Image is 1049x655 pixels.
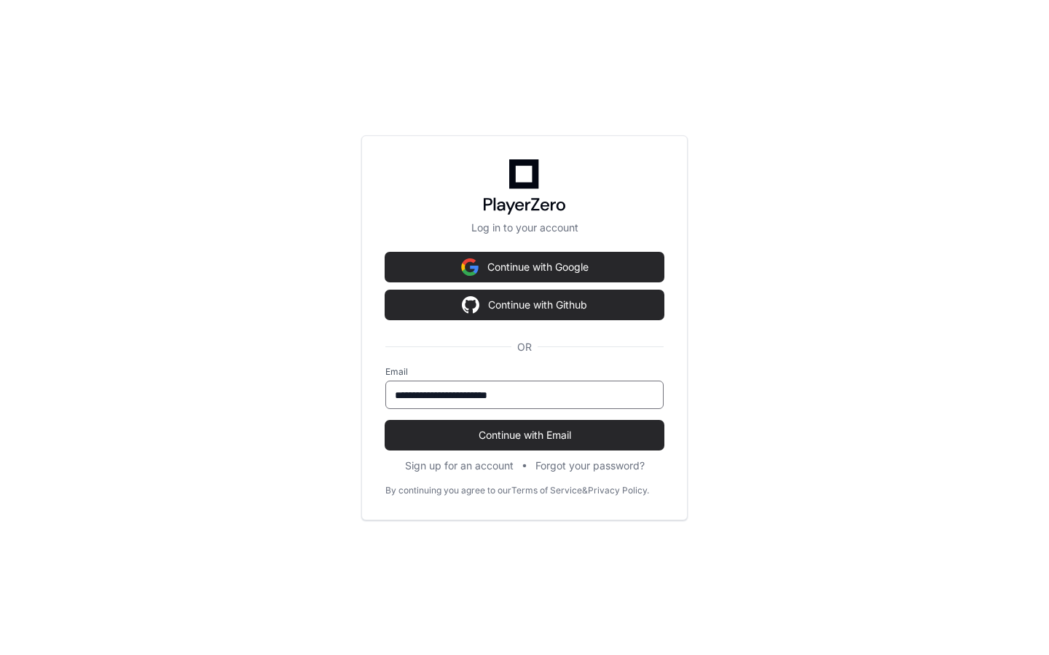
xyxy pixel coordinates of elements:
div: & [582,485,588,496]
img: Sign in with google [461,253,479,282]
button: Continue with Github [385,290,664,319]
button: Continue with Google [385,253,664,282]
a: Terms of Service [511,485,582,496]
button: Forgot your password? [535,458,645,473]
div: By continuing you agree to our [385,485,511,496]
span: OR [511,340,538,354]
button: Sign up for an account [405,458,514,473]
img: Sign in with google [462,290,479,319]
span: Continue with Email [385,428,664,442]
label: Email [385,366,664,378]
button: Continue with Email [385,421,664,450]
p: Log in to your account [385,221,664,235]
a: Privacy Policy. [588,485,649,496]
